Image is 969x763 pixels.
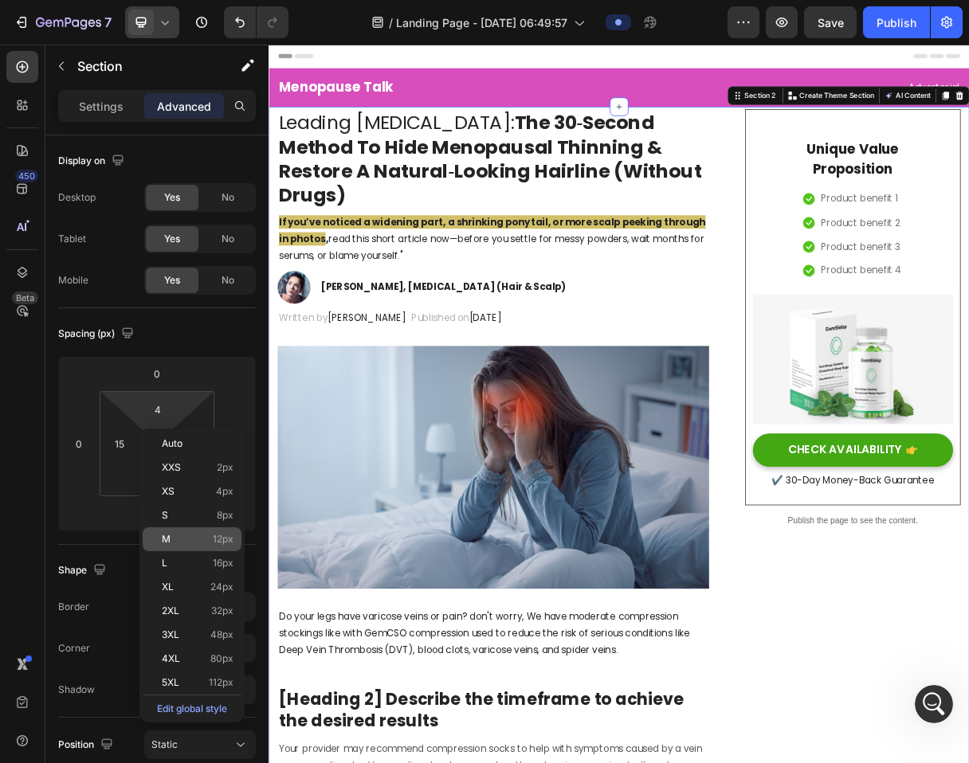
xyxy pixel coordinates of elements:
[224,6,288,38] div: Undo/Redo
[162,486,175,497] span: XS
[151,738,178,750] span: Static
[213,534,233,545] span: 12px
[162,629,179,640] span: 3XL
[162,677,179,688] span: 5XL
[58,190,96,205] div: Desktop
[58,323,137,345] div: Spacing (px)
[389,14,393,31] span: /
[14,90,599,222] p: Leading [MEDICAL_DATA]:
[104,13,112,32] p: 7
[753,200,859,223] p: Product benefit 1
[217,510,233,521] span: 8px
[84,204,306,239] div: How do you upload backup txt files
[724,63,826,77] p: Create Theme Section
[222,273,234,288] span: No
[162,653,180,664] span: 4XL
[58,151,127,172] div: Display on
[209,677,233,688] span: 112px
[67,432,91,456] input: 0
[96,213,293,229] div: How do you upload backup txt files
[273,364,317,382] span: [DATE]
[49,129,289,174] div: Handy tips: Sharing your issue screenshots and page links helps us troubleshoot your issue faster
[45,9,71,34] img: Profile image for Operator
[79,98,124,115] p: Settings
[77,256,81,275] strong: ,
[728,129,865,184] p: Unique Value Proposition
[25,522,37,534] button: Upload attachment
[13,252,261,404] div: Thank you for contactingGemPages Support! 👋Our support team will assist you shortly.Meanwhile, fe...
[142,397,174,421] input: 4px
[662,585,932,608] p: ✔️ 30-Day Money-Back Guarantee
[877,14,916,31] div: Publish
[80,364,186,382] span: [PERSON_NAME]
[915,685,953,723] iframe: Intercom live chat
[25,261,249,292] div: Thank you for contacting ! 👋
[708,544,864,564] div: CHECK AVAILABILITY
[210,581,233,593] span: 24px
[13,204,306,252] div: HairBoost says…
[58,232,86,246] div: Tablet
[25,332,245,361] a: Help Center
[77,8,134,20] h1: Operator
[25,406,117,416] div: Operator • 4m ago
[162,534,171,545] span: M
[804,6,857,38] button: Save
[25,300,249,394] div: Our support team will assist you shortly. Meanwhile, feel free to explore our for helpful trouble...
[12,412,601,742] img: Alt Image
[164,232,180,246] span: Yes
[162,605,179,616] span: 2XL
[273,515,299,541] button: Send a message…
[650,642,944,659] p: Publish the page to see the content.
[13,252,306,439] div: Operator says…
[50,522,63,534] button: Emoji picker
[818,16,844,29] span: Save
[14,488,305,515] textarea: Message…
[58,641,90,655] div: Corner
[14,362,190,385] p: Written by
[10,6,41,37] button: go back
[164,273,180,288] span: Yes
[396,14,567,31] span: Landing Page - [DATE] 06:49:57
[157,98,211,115] p: Advanced
[12,309,57,354] img: Alt Image
[249,6,280,37] button: Home
[480,48,943,71] p: Advertorial
[143,695,241,719] p: Edit global style
[12,230,601,302] h2: read this short article now—before you settle for messy powders, wait months for serums, or blame...
[12,292,38,304] div: Beta
[162,558,167,569] span: L
[58,600,89,614] div: Border
[12,88,601,224] h2: Rich Text Editor. Editing area: main
[753,265,862,288] p: Product benefit 3
[222,190,234,205] span: No
[71,322,406,341] p: [PERSON_NAME], [MEDICAL_DATA] (Hair & Scalp)
[58,683,95,697] div: Shadow
[213,558,233,569] span: 16px
[753,233,862,256] p: Product benefit 2
[141,362,173,385] input: 0
[58,734,116,756] div: Position
[210,629,233,640] span: 48px
[14,88,590,224] strong: The 30‑Second Method To Hide Menopausal Thinning & Restore A Natural‑Looking Hairline (Without Dr...
[216,486,233,497] span: 4px
[6,6,119,38] button: 7
[76,522,88,534] button: Gif picker
[194,362,317,385] p: Published on
[144,730,256,759] button: Static
[108,432,131,456] input: 15px
[222,232,234,246] span: No
[217,462,233,473] span: 2px
[77,57,208,76] p: Section
[58,273,88,288] div: Mobile
[69,320,407,342] div: Rich Text Editor. Editing area: main
[162,581,174,593] span: XL
[837,61,907,80] button: AI Content
[863,6,930,38] button: Publish
[15,170,38,182] div: 450
[661,531,934,577] button: CHECK AVAILABILITY
[101,522,114,534] button: Start recording
[77,20,198,36] p: The team can also help
[58,560,109,581] div: Shape
[661,341,934,518] img: Alt Image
